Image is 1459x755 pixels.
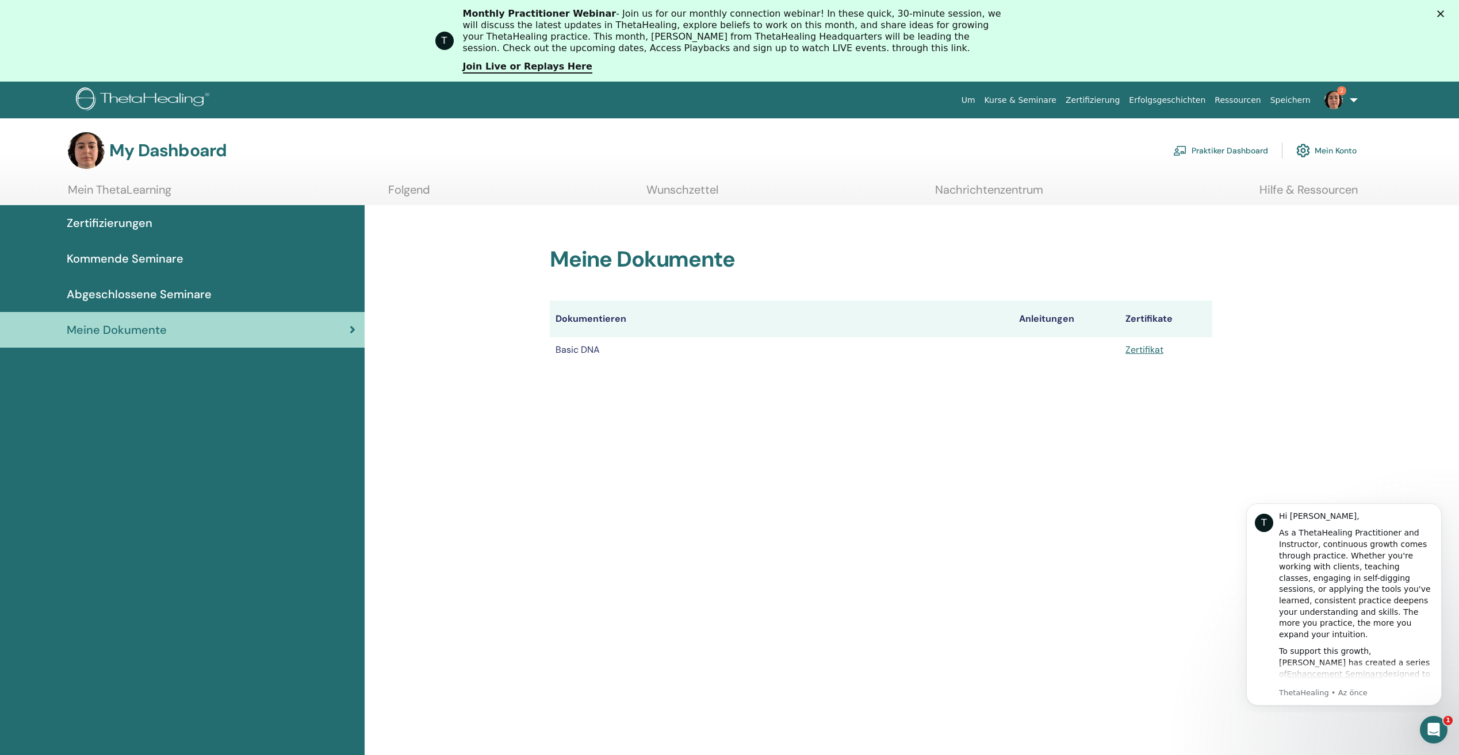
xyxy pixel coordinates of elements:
[1296,138,1357,163] a: Mein Konto
[68,132,105,169] img: default.jpg
[1210,90,1265,111] a: Ressourcen
[550,246,1212,273] h2: Meine Dokumente
[957,90,980,111] a: Um
[1259,183,1358,205] a: Hilfe & Ressourcen
[58,176,154,186] a: Enhancement Seminars
[1420,716,1447,744] iframe: Intercom live chat
[935,183,1043,205] a: Nachrichtenzentrum
[1324,91,1343,109] img: default.jpg
[1229,493,1459,712] iframe: Intercom notifications mesaj
[67,286,212,303] span: Abgeschlossene Seminare
[980,90,1061,111] a: Kurse & Seminare
[109,140,227,161] h3: My Dashboard
[550,337,1013,363] td: Basic DNA
[76,87,213,113] img: logo.png
[50,153,204,277] div: To support this growth, [PERSON_NAME] has created a series of designed to help you refine your kn...
[1125,344,1163,356] a: Zertifikat
[435,32,454,50] div: Profile image for ThetaHealing
[67,250,183,267] span: Kommende Seminare
[1061,90,1124,111] a: Zertifizierung
[1266,90,1315,111] a: Speichern
[463,8,616,19] b: Monthly Practitioner Webinar
[463,61,592,74] a: Join Live or Replays Here
[67,321,167,338] span: Meine Dokumente
[1120,301,1212,337] th: Zertifikate
[463,8,1006,54] div: - Join us for our monthly connection webinar! In these quick, 30-minute session, we will discuss ...
[646,183,718,205] a: Wunschzettel
[1443,716,1453,725] span: 1
[68,183,171,205] a: Mein ThetaLearning
[1124,90,1210,111] a: Erfolgsgeschichten
[50,195,204,205] p: Message from ThetaHealing, sent Az önce
[1296,141,1310,160] img: cog.svg
[1437,10,1449,17] div: Kapat
[1173,145,1187,156] img: chalkboard-teacher.svg
[388,183,430,205] a: Folgend
[1315,82,1362,118] a: 2
[1173,138,1268,163] a: Praktiker Dashboard
[1337,86,1346,95] span: 2
[550,301,1013,337] th: Dokumentieren
[67,214,152,232] span: Zertifizierungen
[1013,301,1120,337] th: Anleitungen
